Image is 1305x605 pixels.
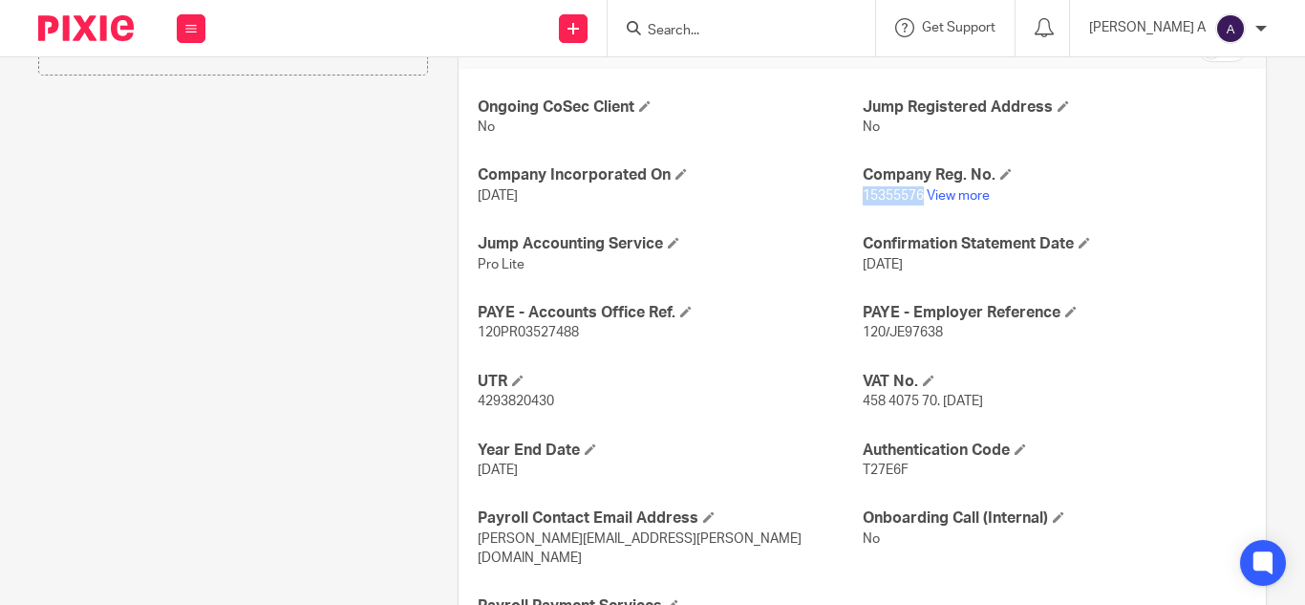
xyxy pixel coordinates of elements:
[863,165,1247,185] h4: Company Reg. No.
[863,120,880,134] span: No
[478,303,862,323] h4: PAYE - Accounts Office Ref.
[478,189,518,203] span: [DATE]
[478,234,862,254] h4: Jump Accounting Service
[863,303,1247,323] h4: PAYE - Employer Reference
[478,326,579,339] span: 120PR03527488
[478,508,862,529] h4: Payroll Contact Email Address
[478,97,862,118] h4: Ongoing CoSec Client
[1089,18,1206,37] p: [PERSON_NAME] A
[478,464,518,477] span: [DATE]
[863,97,1247,118] h4: Jump Registered Address
[863,441,1247,461] h4: Authentication Code
[863,326,943,339] span: 120/JE97638
[478,165,862,185] h4: Company Incorporated On
[478,258,524,271] span: Pro Lite
[863,464,909,477] span: T27E6F
[863,372,1247,392] h4: VAT No.
[1215,13,1246,44] img: svg%3E
[863,189,924,203] span: 15355576
[478,120,495,134] span: No
[478,441,862,461] h4: Year End Date
[863,532,880,546] span: No
[863,508,1247,529] h4: Onboarding Call (Internal)
[478,532,802,565] span: [PERSON_NAME][EMAIL_ADDRESS][PERSON_NAME][DOMAIN_NAME]
[478,372,862,392] h4: UTR
[863,234,1247,254] h4: Confirmation Statement Date
[478,395,554,408] span: 4293820430
[863,395,983,408] span: 458 4075 70. [DATE]
[646,23,818,40] input: Search
[863,258,903,271] span: [DATE]
[922,21,995,34] span: Get Support
[38,15,134,41] img: Pixie
[927,189,990,203] a: View more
